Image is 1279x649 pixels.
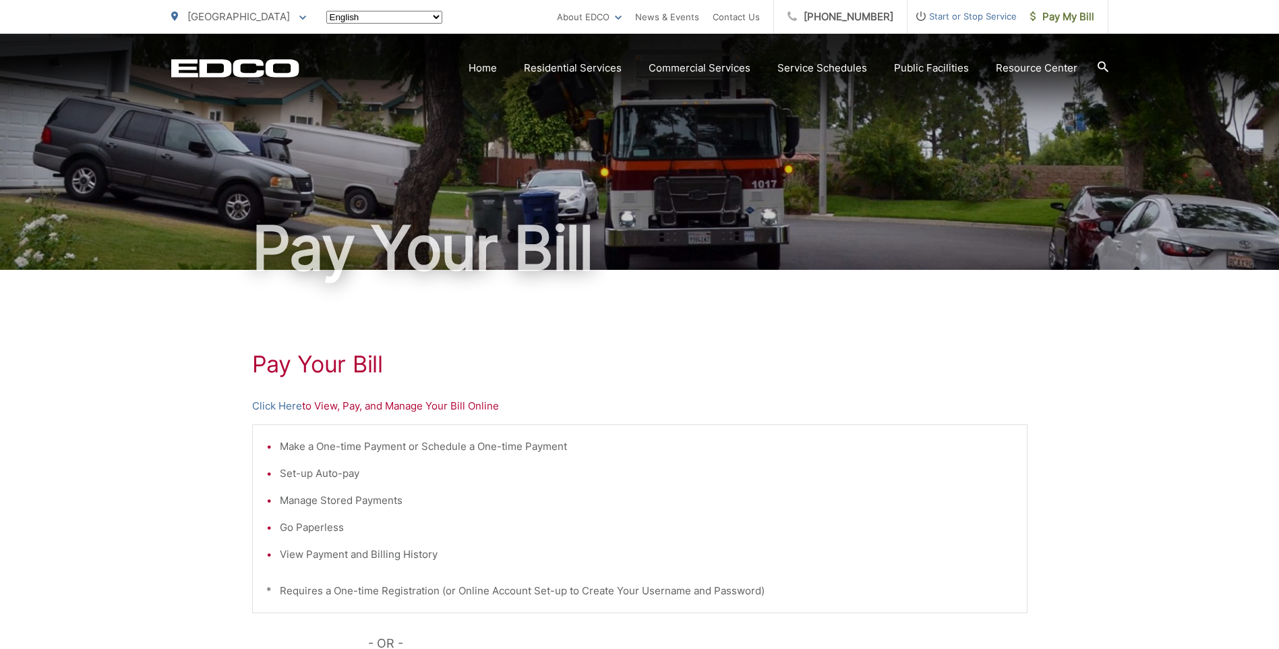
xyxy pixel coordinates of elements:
p: * Requires a One-time Registration (or Online Account Set-up to Create Your Username and Password) [266,583,1013,599]
p: to View, Pay, and Manage Your Bill Online [252,398,1028,414]
a: Commercial Services [649,60,750,76]
li: Set-up Auto-pay [280,465,1013,482]
a: News & Events [635,9,699,25]
h1: Pay Your Bill [252,351,1028,378]
li: Go Paperless [280,519,1013,536]
select: Select a language [326,11,442,24]
a: Service Schedules [777,60,867,76]
li: View Payment and Billing History [280,546,1013,563]
li: Make a One-time Payment or Schedule a One-time Payment [280,439,1013,455]
li: Manage Stored Payments [280,492,1013,509]
a: Public Facilities [894,60,969,76]
a: EDCD logo. Return to the homepage. [171,59,299,78]
a: Resource Center [996,60,1077,76]
h1: Pay Your Bill [171,215,1108,282]
a: About EDCO [557,9,622,25]
a: Contact Us [713,9,760,25]
span: [GEOGRAPHIC_DATA] [187,10,290,23]
a: Residential Services [524,60,622,76]
a: Click Here [252,398,302,414]
a: Home [469,60,497,76]
span: Pay My Bill [1030,9,1094,25]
